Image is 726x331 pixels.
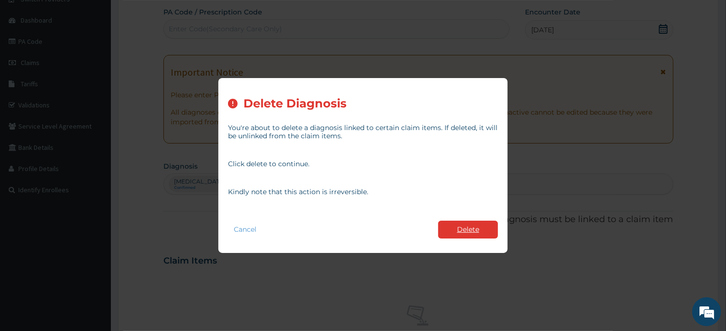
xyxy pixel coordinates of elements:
textarea: Type your message and hit 'Enter' [5,225,184,259]
button: Delete [438,221,498,238]
div: Chat with us now [50,54,162,66]
h2: Delete Diagnosis [243,97,347,110]
img: d_794563401_company_1708531726252_794563401 [18,48,39,72]
button: Cancel [228,223,262,237]
p: Kindly note that this action is irreversible. [228,188,498,196]
p: You're about to delete a diagnosis linked to certain claim items. If deleted, it will be unlinked... [228,124,498,140]
p: Click delete to continue. [228,160,498,168]
div: Minimize live chat window [158,5,181,28]
span: We're online! [56,102,133,199]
